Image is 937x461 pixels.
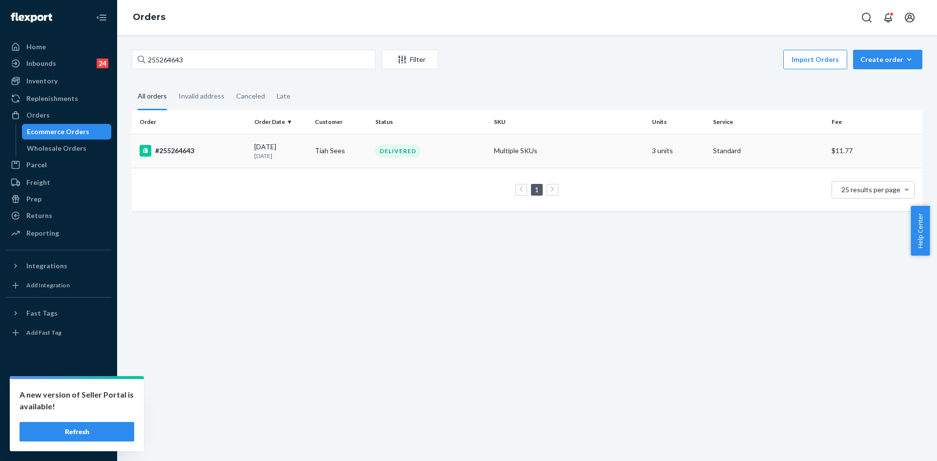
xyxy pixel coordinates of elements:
[92,8,111,27] button: Close Navigation
[6,225,111,241] a: Reporting
[382,55,438,64] div: Filter
[490,134,648,168] td: Multiple SKUs
[97,59,108,68] div: 24
[315,118,367,126] div: Customer
[6,278,111,293] a: Add Integration
[277,83,290,109] div: Late
[6,325,111,341] a: Add Fast Tag
[828,110,922,134] th: Fee
[878,8,898,27] button: Open notifications
[26,211,52,220] div: Returns
[648,110,709,134] th: Units
[6,434,111,449] button: Give Feedback
[26,160,47,170] div: Parcel
[132,110,250,134] th: Order
[26,76,58,86] div: Inventory
[6,384,111,400] a: Settings
[250,110,311,134] th: Order Date
[6,107,111,123] a: Orders
[911,206,930,256] button: Help Center
[853,50,922,69] button: Create order
[26,194,41,204] div: Prep
[254,142,307,160] div: [DATE]
[26,178,50,187] div: Freight
[371,110,490,134] th: Status
[6,157,111,173] a: Parcel
[26,94,78,103] div: Replenishments
[6,56,111,71] a: Inbounds24
[6,401,111,416] a: Talk to Support
[26,308,58,318] div: Fast Tags
[26,261,67,271] div: Integrations
[27,143,86,153] div: Wholesale Orders
[27,127,89,137] div: Ecommerce Orders
[6,91,111,106] a: Replenishments
[311,134,371,168] td: Tiah Sees
[533,185,541,194] a: Page 1 is your current page
[22,140,112,156] a: Wholesale Orders
[6,258,111,274] button: Integrations
[140,145,246,157] div: #255264643
[20,422,134,441] button: Refresh
[6,191,111,207] a: Prep
[6,39,111,55] a: Home
[6,175,111,190] a: Freight
[6,73,111,89] a: Inventory
[138,83,167,110] div: All orders
[6,208,111,223] a: Returns
[26,59,56,68] div: Inbounds
[783,50,847,69] button: Import Orders
[6,417,111,433] a: Help Center
[860,55,915,64] div: Create order
[828,134,922,168] td: $11.77
[375,144,421,158] div: DELIVERED
[857,8,876,27] button: Open Search Box
[26,281,70,289] div: Add Integration
[133,12,165,22] a: Orders
[26,42,46,52] div: Home
[6,305,111,321] button: Fast Tags
[125,3,173,32] ol: breadcrumbs
[490,110,648,134] th: SKU
[26,328,61,337] div: Add Fast Tag
[20,389,134,412] p: A new version of Seller Portal is available!
[648,134,709,168] td: 3 units
[26,228,59,238] div: Reporting
[709,110,828,134] th: Service
[382,50,438,69] button: Filter
[11,13,52,22] img: Flexport logo
[22,124,112,140] a: Ecommerce Orders
[236,83,265,109] div: Canceled
[841,185,900,194] span: 25 results per page
[132,50,376,69] input: Search orders
[713,146,824,156] p: Standard
[254,152,307,160] p: [DATE]
[900,8,919,27] button: Open account menu
[179,83,224,109] div: Invalid address
[26,110,50,120] div: Orders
